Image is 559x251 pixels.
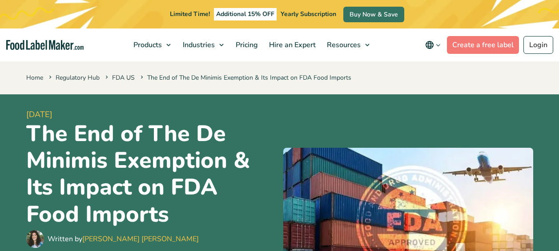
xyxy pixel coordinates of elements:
[343,7,404,22] a: Buy Now & Save
[523,36,553,54] a: Login
[230,28,261,61] a: Pricing
[56,73,100,82] a: Regulatory Hub
[324,40,362,50] span: Resources
[447,36,519,54] a: Create a free label
[233,40,259,50] span: Pricing
[112,73,135,82] a: FDA US
[26,109,276,121] span: [DATE]
[266,40,317,50] span: Hire an Expert
[281,10,336,18] span: Yearly Subscription
[26,230,44,248] img: Maria Abi Hanna - Food Label Maker
[26,121,276,228] h1: The End of The De Minimis Exemption & Its Impact on FDA Food Imports
[214,8,277,20] span: Additional 15% OFF
[177,28,228,61] a: Industries
[264,28,319,61] a: Hire an Expert
[131,40,163,50] span: Products
[26,73,43,82] a: Home
[48,234,199,244] div: Written by
[128,28,175,61] a: Products
[322,28,374,61] a: Resources
[180,40,216,50] span: Industries
[82,234,199,244] a: [PERSON_NAME] [PERSON_NAME]
[139,73,351,82] span: The End of The De Minimis Exemption & Its Impact on FDA Food Imports
[170,10,210,18] span: Limited Time!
